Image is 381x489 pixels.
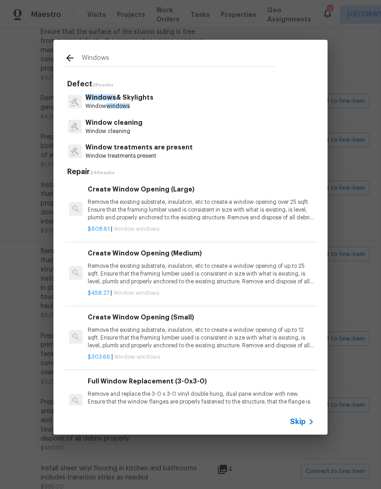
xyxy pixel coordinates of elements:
[88,312,314,322] h6: Create Window Opening (Small)
[290,417,306,426] span: Skip
[88,354,110,360] span: $303.66
[88,326,314,350] p: Remove the existing substrate, insulation, etc to create a window opening of up to 12 sqft. Ensur...
[85,94,116,101] span: Windows
[88,226,110,232] span: $608.61
[88,390,314,414] p: Remove and replace the 3-0 x 3-0 vinyl double hung, dual pane window with new. Ensure that the wi...
[114,226,159,232] span: Window windows
[85,128,143,135] p: Window cleaning
[114,354,160,360] span: Window windows
[85,152,193,160] p: Window treatments present
[106,103,130,109] span: windows
[88,290,109,296] span: $458.27
[113,290,159,296] span: Window windows
[88,376,314,386] h6: Full Window Replacement (3-0x3-0)
[92,83,113,87] span: 3 Results
[90,170,115,175] span: 24 Results
[85,118,143,128] p: Window cleaning
[88,225,314,233] p: |
[88,184,314,194] h6: Create Window Opening (Large)
[88,248,314,258] h6: Create Window Opening (Medium)
[82,53,275,66] input: Search issues or repairs
[85,102,153,110] p: Window
[67,167,317,177] h5: Repair
[88,353,314,361] p: |
[88,262,314,286] p: Remove the existing substrate, insulation, etc to create a window opening of up to 25 sqft. Ensur...
[88,289,314,297] p: |
[88,198,314,222] p: Remove the existing substrate, insulation, etc to create a window opening over 25 sqft. Ensure th...
[85,93,153,102] p: & Skylights
[85,143,193,152] p: Window treatments are present
[67,80,317,89] h5: Defect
